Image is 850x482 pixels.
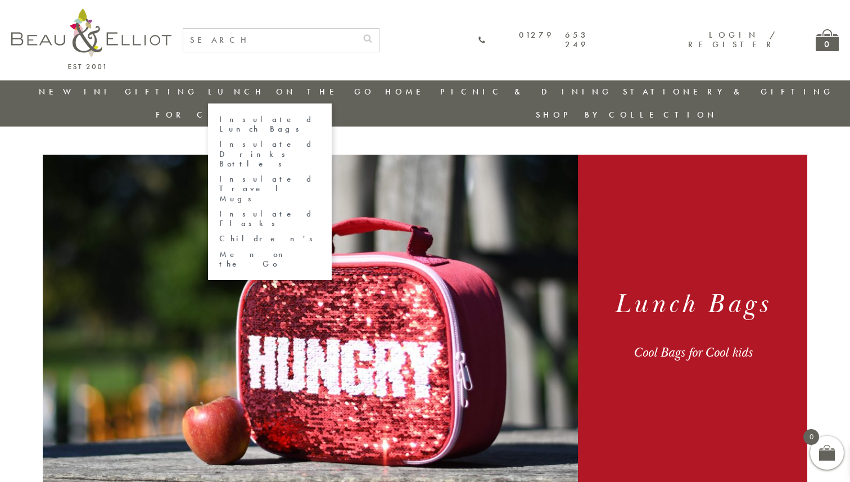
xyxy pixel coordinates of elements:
[219,209,320,229] a: Insulated Flasks
[208,86,374,97] a: Lunch On The Go
[440,86,612,97] a: Picnic & Dining
[219,234,320,244] a: Children's
[591,344,793,361] div: Cool Bags for Cool kids
[816,29,839,51] a: 0
[219,115,320,134] a: Insulated Lunch Bags
[478,30,589,50] a: 01279 653 249
[183,29,356,52] input: SEARCH
[219,174,320,204] a: Insulated Travel Mugs
[688,29,776,50] a: Login / Register
[219,139,320,169] a: Insulated Drinks Bottles
[11,8,171,69] img: logo
[623,86,834,97] a: Stationery & Gifting
[591,287,793,322] h1: Lunch Bags
[219,250,320,269] a: Men on the Go
[39,86,114,97] a: New in!
[125,86,198,97] a: Gifting
[803,429,819,445] span: 0
[536,109,717,120] a: Shop by collection
[156,109,292,120] a: For Children
[385,86,430,97] a: Home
